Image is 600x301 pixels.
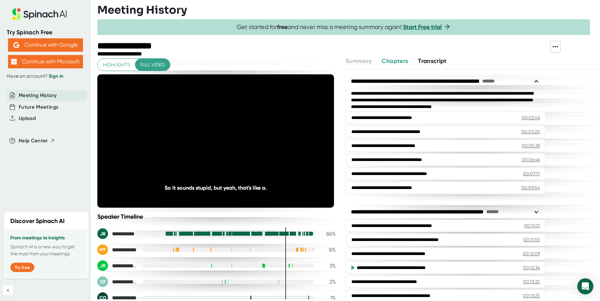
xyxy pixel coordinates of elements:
div: 00:03:20 [521,128,540,135]
div: 00:05:39 [522,142,540,149]
div: 3 % [319,263,336,269]
button: Collapse sidebar [3,285,13,296]
div: 00:13:25 [523,292,540,299]
img: Aehbyd4JwY73AAAAAElFTkSuQmCC [13,42,19,48]
button: Upload [19,115,36,122]
div: 8 % [319,247,336,253]
div: So it sounds stupid, but yeah, that's like a. [121,185,310,191]
button: Future Meetings [19,103,58,111]
div: JB [97,228,108,239]
div: Open Intercom Messenger [577,278,593,294]
div: Jamin Boggs [97,228,137,239]
button: Help Center [19,137,55,145]
button: Transcript [418,57,447,66]
div: Speaker Timeline [97,213,336,220]
div: 00:12:34 [523,264,540,271]
button: Full video [135,59,170,71]
div: Have an account? [7,73,84,79]
button: Continue with Microsoft [8,55,83,68]
a: Start Free trial [403,23,442,31]
span: Help Center [19,137,48,145]
p: Spinach AI is a new way to get the most from your meetings [10,243,82,257]
h3: Meeting History [97,4,187,16]
div: Try Spinach Free [7,29,84,36]
div: 1 % [319,295,336,301]
div: 00:12:09 [523,250,540,257]
div: 00:06:46 [522,156,540,163]
div: Dustin Ferguson [97,276,137,287]
div: 00:11:55 [523,236,540,243]
div: 00:07:17 [523,170,540,177]
div: MT [97,244,108,255]
div: 86 % [319,231,336,237]
button: Highlights [98,59,135,71]
button: Summary [346,57,372,66]
b: free [277,23,288,31]
span: Get started for and never miss a meeting summary again! [237,23,451,31]
div: Malen Tolosa [97,244,137,255]
div: 00:09:54 [521,184,540,191]
div: DF [97,276,108,287]
button: Try free [10,263,34,272]
span: Chapters [382,57,408,65]
span: Full video [140,61,165,69]
div: 00:11:01 [524,222,540,229]
div: 00:13:25 [523,278,540,285]
a: Sign in [49,73,63,79]
div: 00:02:46 [522,114,540,121]
span: Transcript [418,57,447,65]
div: JR [97,260,108,271]
span: Summary [346,57,372,65]
h3: From meetings to insights [10,235,82,241]
button: Continue with Google [8,38,83,52]
div: Jovanny Ronces [97,260,137,271]
span: Highlights [103,61,130,69]
button: Meeting History [19,92,57,99]
div: 2 % [319,279,336,285]
button: Chapters [382,57,408,66]
h2: Discover Spinach AI [10,217,65,226]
